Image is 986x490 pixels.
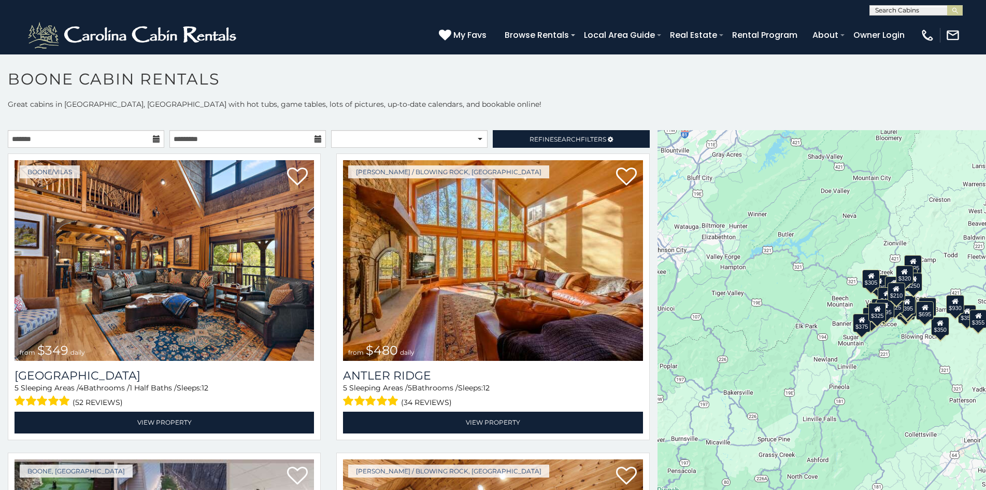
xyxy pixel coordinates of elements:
span: (52 reviews) [73,396,123,409]
div: Sleeping Areas / Bathrooms / Sleeps: [343,383,642,409]
span: 5 [343,383,347,393]
a: Add to favorites [616,166,637,188]
a: from $349 daily [15,160,314,361]
a: RefineSearchFilters [493,130,649,148]
div: $350 [931,316,949,335]
div: Sleeping Areas / Bathrooms / Sleeps: [15,383,314,409]
span: daily [70,348,85,356]
a: Antler Ridge [343,369,642,383]
div: $525 [904,255,922,273]
a: Add to favorites [287,466,308,487]
span: from [348,348,364,356]
a: Add to favorites [287,166,308,188]
div: $375 [853,314,870,332]
span: My Favs [453,29,487,41]
a: Local Area Guide [579,26,660,44]
a: Real Estate [665,26,722,44]
div: $380 [918,297,936,316]
span: 5 [408,383,412,393]
img: White-1-2.png [26,20,241,51]
div: $315 [897,301,914,319]
span: (34 reviews) [401,396,452,409]
div: $410 [878,287,895,306]
span: 12 [483,383,490,393]
span: Search [554,135,581,143]
a: About [807,26,844,44]
a: [GEOGRAPHIC_DATA] [15,369,314,383]
a: Owner Login [848,26,910,44]
a: Boone, [GEOGRAPHIC_DATA] [20,465,133,478]
div: $305 [862,269,880,288]
div: $330 [863,307,880,326]
a: from $480 daily [343,160,642,361]
a: Rental Program [727,26,803,44]
div: $930 [946,295,964,313]
img: mail-regular-white.png [946,28,960,43]
div: $320 [895,265,913,284]
span: Refine Filters [530,135,606,143]
span: $480 [366,343,398,358]
span: from [20,348,35,356]
div: $695 [916,301,934,319]
div: $565 [885,276,903,295]
div: $210 [887,282,905,301]
img: phone-regular-white.png [920,28,935,43]
span: 1 Half Baths / [130,383,177,393]
div: $355 [958,304,976,323]
a: Browse Rentals [499,26,574,44]
span: $349 [37,343,68,358]
a: View Property [15,412,314,433]
div: $395 [876,299,894,317]
a: My Favs [439,29,489,42]
span: 4 [79,383,83,393]
span: daily [400,348,415,356]
a: Add to favorites [616,466,637,487]
span: 5 [15,383,19,393]
div: $225 [886,295,904,313]
a: Boone/Vilas [20,165,80,178]
span: 12 [202,383,208,393]
img: 1714397585_thumbnail.jpeg [343,160,642,361]
div: $325 [868,302,886,321]
div: $675 [899,298,917,316]
h3: Diamond Creek Lodge [15,369,314,383]
img: 1714398500_thumbnail.jpeg [15,160,314,361]
a: [PERSON_NAME] / Blowing Rock, [GEOGRAPHIC_DATA] [348,165,549,178]
div: $250 [905,273,922,291]
a: View Property [343,412,642,433]
a: [PERSON_NAME] / Blowing Rock, [GEOGRAPHIC_DATA] [348,465,549,478]
div: $395 [898,295,916,314]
